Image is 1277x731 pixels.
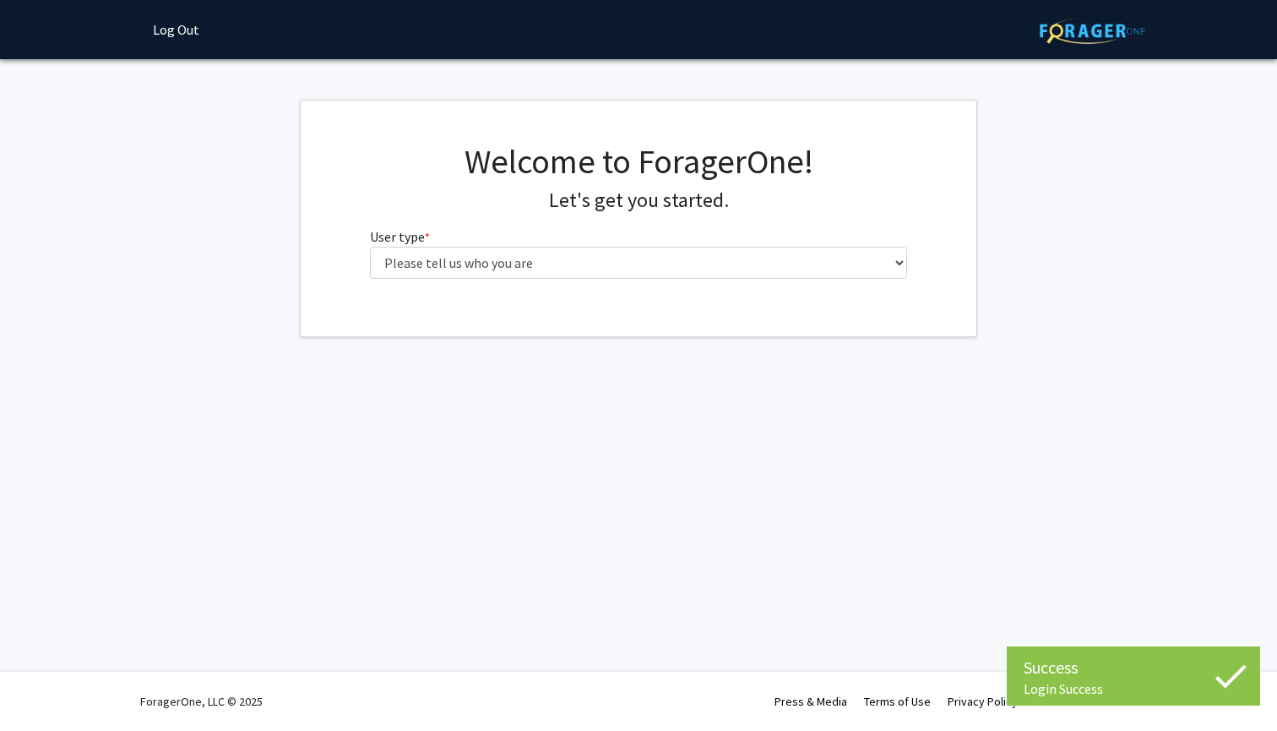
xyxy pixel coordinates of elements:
a: Privacy Policy [948,694,1018,709]
h4: Let's get you started. [370,188,908,213]
div: Login Success [1024,680,1243,697]
a: Press & Media [774,694,847,709]
h1: Welcome to ForagerOne! [370,141,908,182]
div: ForagerOne, LLC © 2025 [140,672,263,731]
a: Terms of Use [864,694,931,709]
label: User type [370,226,430,247]
div: Success [1024,655,1243,680]
img: ForagerOne Logo [1040,18,1145,44]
